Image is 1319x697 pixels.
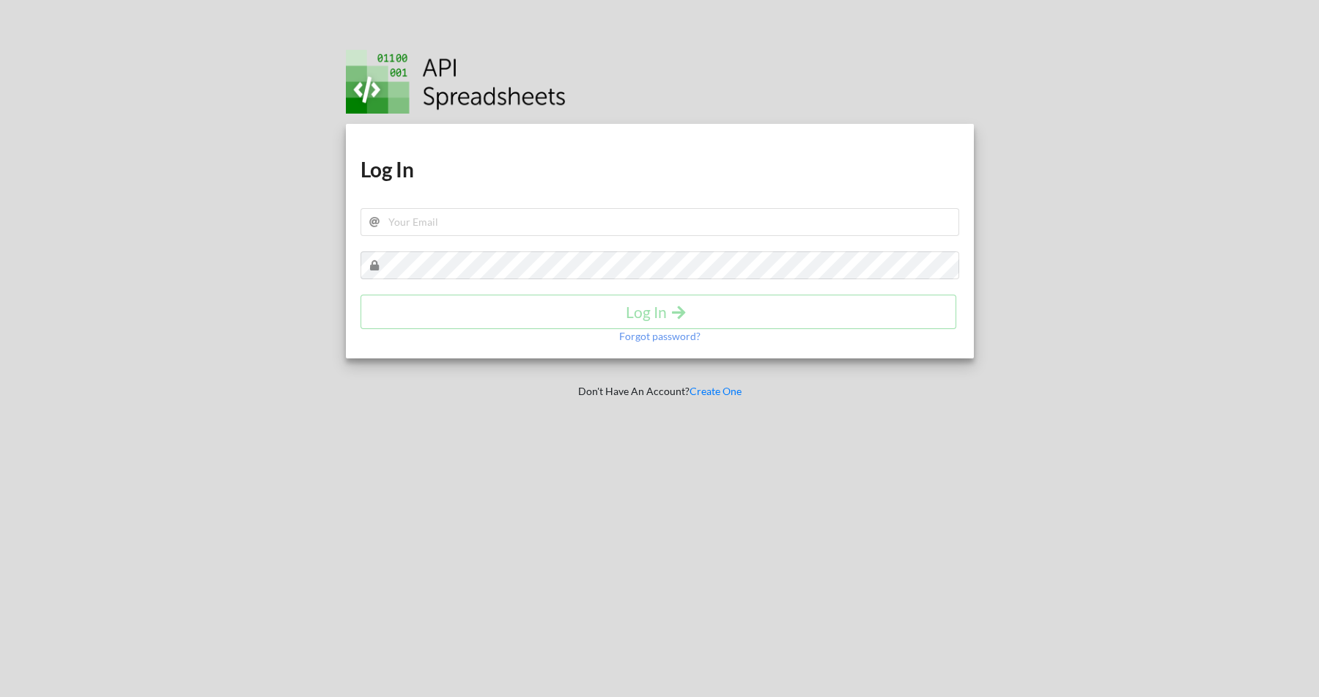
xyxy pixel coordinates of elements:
input: Your Email [361,208,959,236]
a: Create One [690,385,742,397]
p: Forgot password? [619,329,701,344]
p: Don't Have An Account? [336,384,984,399]
h1: Log In [361,156,959,182]
img: Logo.png [346,50,566,114]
